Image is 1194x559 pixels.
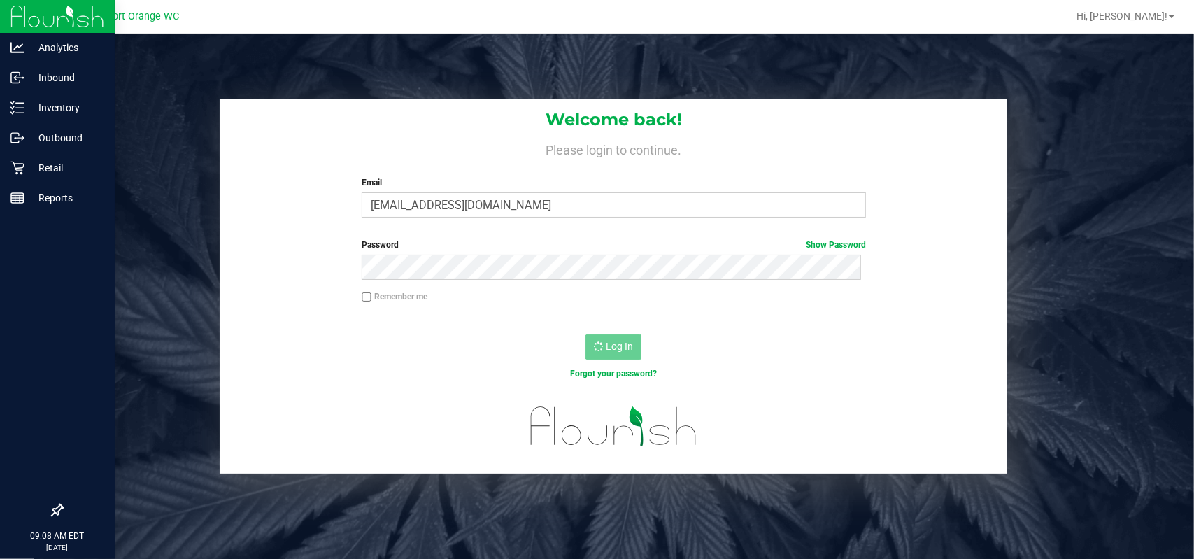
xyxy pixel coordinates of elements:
inline-svg: Reports [10,191,24,205]
inline-svg: Inventory [10,101,24,115]
p: Outbound [24,129,108,146]
label: Email [362,176,866,189]
span: Log In [606,341,633,352]
inline-svg: Outbound [10,131,24,145]
p: Inventory [24,99,108,116]
a: Show Password [806,240,866,250]
p: Reports [24,190,108,206]
button: Log In [585,334,641,360]
p: Retail [24,160,108,176]
inline-svg: Retail [10,161,24,175]
a: Forgot your password? [570,369,657,378]
span: Password [362,240,399,250]
p: [DATE] [6,542,108,553]
p: 09:08 AM EDT [6,530,108,542]
inline-svg: Inbound [10,71,24,85]
img: flourish_logo.svg [516,395,712,458]
input: Remember me [362,292,371,302]
span: Port Orange WC [106,10,179,22]
h4: Please login to continue. [220,140,1007,157]
h1: Welcome back! [220,111,1007,129]
p: Inbound [24,69,108,86]
inline-svg: Analytics [10,41,24,55]
span: Hi, [PERSON_NAME]! [1076,10,1167,22]
label: Remember me [362,290,427,303]
p: Analytics [24,39,108,56]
